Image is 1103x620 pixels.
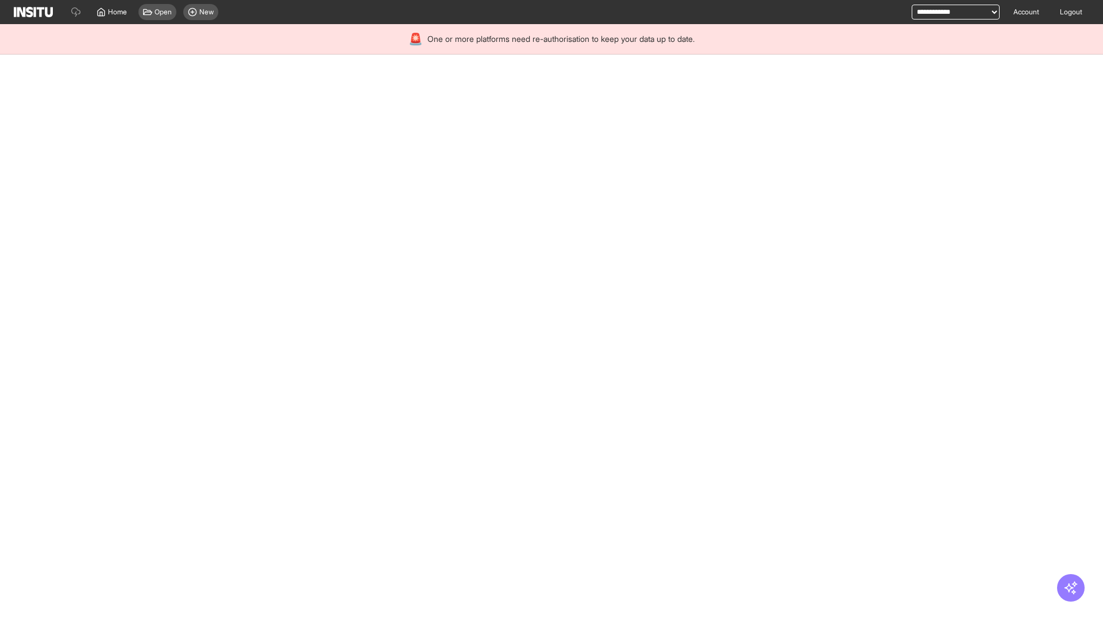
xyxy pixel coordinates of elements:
[199,7,214,17] span: New
[14,7,53,17] img: Logo
[427,33,695,45] span: One or more platforms need re-authorisation to keep your data up to date.
[408,31,423,47] div: 🚨
[155,7,172,17] span: Open
[108,7,127,17] span: Home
